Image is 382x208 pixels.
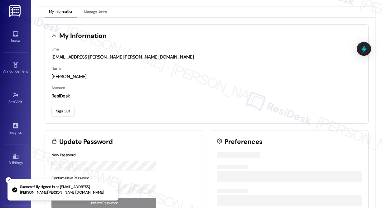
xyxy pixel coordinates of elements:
button: My Information [45,7,77,17]
button: Sign Out [51,106,75,117]
div: [EMAIL_ADDRESS][PERSON_NAME][PERSON_NAME][DOMAIN_NAME] [51,54,362,60]
a: Inbox [3,29,28,45]
label: Account [51,85,65,90]
img: ResiDesk Logo [9,5,22,17]
div: [PERSON_NAME] [51,73,362,80]
p: Successfully signed in as [EMAIL_ADDRESS][PERSON_NAME][PERSON_NAME][DOMAIN_NAME] [20,184,113,195]
a: Insights • [3,121,28,137]
a: Buildings [3,151,28,168]
label: New Password [51,153,76,158]
span: • [22,99,23,103]
button: Close toast [6,177,12,183]
label: Email [51,47,60,52]
label: Name [51,66,61,71]
h3: Update Password [59,139,113,145]
span: • [28,68,29,73]
a: Site Visit • [3,90,28,107]
h3: Preferences [225,139,263,145]
div: ResiDesk [51,93,362,99]
a: Leads [3,182,28,199]
h3: My Information [59,33,107,39]
button: Manage Users [80,7,111,17]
